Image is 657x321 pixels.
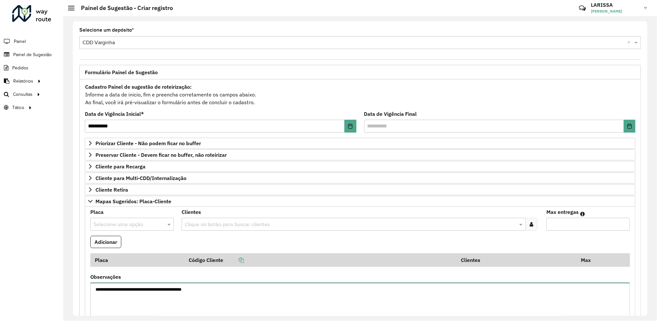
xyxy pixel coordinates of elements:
h3: LARISSA [591,2,639,8]
h2: Painel de Sugestão - Criar registro [75,5,173,12]
span: Preservar Cliente - Devem ficar no buffer, não roteirizar [95,152,227,157]
label: Data de Vigência Final [364,110,417,118]
th: Placa [90,253,184,267]
span: Tático [12,104,24,111]
a: Contato Rápido [575,1,589,15]
span: Cliente para Multi-CDD/Internalização [95,176,186,181]
label: Clientes [182,208,201,216]
span: Mapas Sugeridos: Placa-Cliente [95,199,171,204]
div: Informe a data de inicio, fim e preencha corretamente os campos abaixo. Ao final, você irá pré-vi... [85,83,635,106]
span: Pedidos [12,65,28,71]
label: Data de Vigência Inicial [85,110,144,118]
span: Priorizar Cliente - Não podem ficar no buffer [95,141,201,146]
a: Preservar Cliente - Devem ficar no buffer, não roteirizar [85,149,635,160]
th: Clientes [457,253,577,267]
button: Adicionar [90,236,121,248]
span: Formulário Painel de Sugestão [85,70,158,75]
span: Cliente Retira [95,187,128,192]
span: Clear all [627,39,633,46]
span: Consultas [13,91,33,98]
span: Painel [14,38,26,45]
a: Cliente para Multi-CDD/Internalização [85,173,635,184]
span: Relatórios [13,78,33,85]
th: Código Cliente [184,253,457,267]
label: Max entregas [546,208,579,216]
label: Observações [90,273,121,281]
a: Priorizar Cliente - Não podem ficar no buffer [85,138,635,149]
th: Max [577,253,602,267]
a: Cliente Retira [85,184,635,195]
span: [PERSON_NAME] [591,8,639,14]
span: Painel de Sugestão [13,51,52,58]
em: Máximo de clientes que serão colocados na mesma rota com os clientes informados [580,211,585,216]
label: Placa [90,208,104,216]
strong: Cadastro Painel de sugestão de roteirização: [85,84,192,90]
button: Choose Date [344,120,356,133]
a: Mapas Sugeridos: Placa-Cliente [85,196,635,207]
a: Cliente para Recarga [85,161,635,172]
button: Choose Date [624,120,635,133]
span: Cliente para Recarga [95,164,145,169]
a: Copiar [223,257,244,263]
label: Selecione um depósito [79,26,134,34]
